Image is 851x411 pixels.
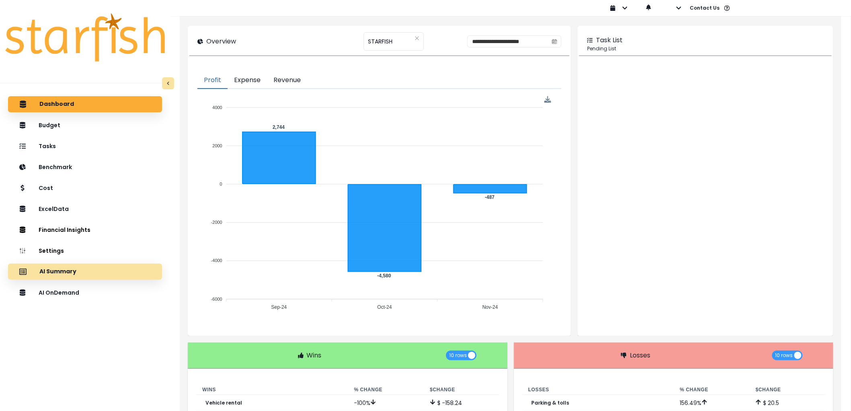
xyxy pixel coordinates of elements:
p: Cost [39,185,53,192]
td: -100 % [347,394,423,411]
p: Budget [39,122,60,129]
button: Expense [228,72,267,89]
p: Overview [206,37,236,46]
button: Cost [8,180,162,196]
tspan: 0 [220,182,222,186]
p: AI Summary [39,268,76,275]
button: Financial Insights [8,222,162,238]
div: Menu [545,96,551,103]
th: $ Change [423,385,499,395]
tspan: Sep-24 [271,304,287,310]
button: Budget [8,117,162,133]
p: ExcelData [39,206,69,213]
th: % Change [347,385,423,395]
td: 156.49 % [674,394,750,411]
th: % Change [674,385,750,395]
th: Wins [196,385,347,395]
button: Benchmark [8,159,162,175]
button: Clear [415,34,419,42]
tspan: -6000 [211,297,222,302]
button: Tasks [8,138,162,154]
tspan: -2000 [211,220,222,225]
button: ExcelData [8,201,162,217]
p: Losses [630,351,650,360]
button: AI Summary [8,264,162,280]
img: Download Profit [545,96,551,103]
p: Dashboard [39,101,74,108]
p: Pending List [587,45,824,52]
button: Settings [8,243,162,259]
th: Losses [522,385,674,395]
td: $ 20.5 [749,394,825,411]
p: AI OnDemand [39,289,79,296]
p: Parking & tolls [532,400,569,406]
p: Task List [596,35,623,45]
p: Wins [307,351,322,360]
tspan: Oct-24 [378,304,392,310]
tspan: Nov-24 [483,304,498,310]
span: 10 rows [775,351,793,360]
svg: close [415,36,419,41]
p: Vehicle rental [206,400,242,406]
button: Revenue [267,72,307,89]
button: Dashboard [8,96,162,112]
button: Profit [197,72,228,89]
span: 10 rows [449,351,467,360]
svg: calendar [552,39,557,44]
span: STARFISH [368,33,393,50]
th: $ Change [749,385,825,395]
p: Benchmark [39,164,72,171]
td: $ -158.24 [423,394,499,411]
button: AI OnDemand [8,285,162,301]
tspan: 2000 [212,143,222,148]
tspan: -4000 [211,258,222,263]
p: Tasks [39,143,56,150]
tspan: 4000 [212,105,222,110]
